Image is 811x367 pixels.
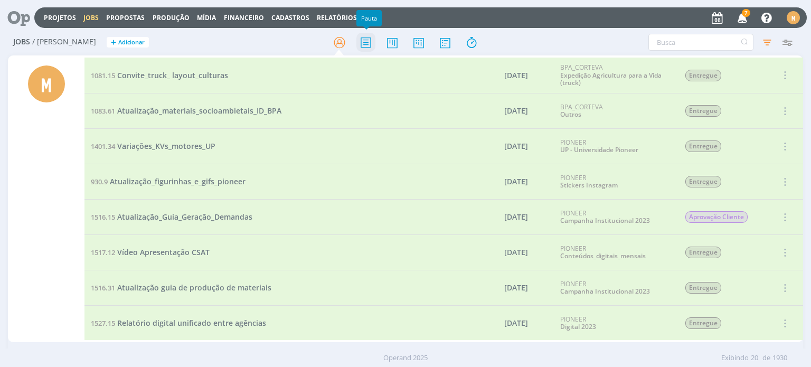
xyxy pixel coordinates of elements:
button: Cadastros [268,14,313,22]
a: 1527.15Relatório digital unificado entre agências [91,318,266,328]
span: 1083.61 [91,106,115,116]
a: Campanha Institucional 2023 [560,287,650,296]
span: 1081.15 [91,71,115,80]
span: + [111,37,116,48]
input: Busca [648,34,753,51]
span: 1527.15 [91,318,115,328]
div: Pauta [356,10,382,26]
button: 7 [731,8,752,27]
span: Aprovação Cliente [685,211,748,223]
div: [DATE] [504,72,528,79]
a: 1401.34Variações_KVs_motores_UP [91,141,215,151]
button: Financeiro [221,14,267,22]
button: M [786,8,800,27]
a: Conteúdos_digitais_mensais [560,251,646,260]
span: Relatório digital unificado entre agências [117,318,266,328]
a: UP - Universidade Pioneer [560,145,638,154]
span: 930.9 [91,177,108,186]
a: Expedição Agricultura para a Vida (truck) [560,71,662,87]
button: Mídia [194,14,219,22]
div: PIONEER [560,245,669,260]
span: / [PERSON_NAME] [32,37,96,46]
span: Variações_KVs_motores_UP [117,141,215,151]
div: PIONEER [560,139,669,154]
span: Propostas [106,13,145,22]
div: [DATE] [504,178,528,185]
a: Jobs [83,13,99,22]
div: [DATE] [504,107,528,115]
button: Projetos [41,14,79,22]
a: 1516.15Atualização_Guia_Geração_Demandas [91,212,252,222]
span: 7 [742,9,750,17]
span: Entregue [685,282,721,294]
span: Entregue [685,105,721,117]
div: [DATE] [504,319,528,327]
span: 20 [751,353,758,363]
a: Stickers Instagram [560,181,618,190]
a: Campanha Institucional 2023 [560,216,650,225]
a: Mídia [197,13,216,22]
span: Atualização_materiais_socioambietais_ID_BPA [117,106,281,116]
span: Entregue [685,140,721,152]
a: Relatórios [317,13,357,22]
div: PIONEER [560,316,669,331]
span: Entregue [685,70,721,81]
div: PIONEER [560,280,669,296]
span: Atualização_Guia_Geração_Demandas [117,212,252,222]
a: Produção [153,13,190,22]
div: BPA_CORTEVA [560,64,669,87]
div: M [787,11,800,24]
span: de [762,353,770,363]
span: 1516.31 [91,283,115,293]
span: 1930 [772,353,787,363]
span: 1401.34 [91,142,115,151]
span: Cadastros [271,13,309,22]
span: Exibindo [721,353,749,363]
div: BPA_CORTEVA [560,103,669,119]
a: 1083.61Atualização_materiais_socioambietais_ID_BPA [91,106,281,116]
div: [DATE] [504,284,528,291]
span: Vídeo Apresentação CSAT [117,247,210,257]
a: Digital 2023 [560,322,596,331]
button: +Adicionar [107,37,149,48]
div: [DATE] [504,143,528,150]
div: PIONEER [560,174,669,190]
span: Adicionar [118,39,145,46]
span: 1517.12 [91,248,115,257]
span: Entregue [685,317,721,329]
div: PIONEER [560,210,669,225]
button: Jobs [80,14,102,22]
div: [DATE] [504,249,528,256]
div: [DATE] [504,213,528,221]
a: 1516.31Atualização guia de produção de materiais [91,283,271,293]
a: 1517.12Vídeo Apresentação CSAT [91,247,210,257]
span: Jobs [13,37,30,46]
span: Entregue [685,247,721,258]
a: Projetos [44,13,76,22]
span: Entregue [685,176,721,187]
span: Convite_truck_ layout_culturas [117,70,228,80]
a: 930.9Atualização_figurinhas_e_gifs_pioneer [91,176,246,186]
button: Relatórios [314,14,360,22]
span: Atualização_figurinhas_e_gifs_pioneer [110,176,246,186]
button: Propostas [103,14,148,22]
a: 1081.15Convite_truck_ layout_culturas [91,70,228,80]
span: 1516.15 [91,212,115,222]
div: M [28,65,65,102]
a: Financeiro [224,13,264,22]
a: Outros [560,110,581,119]
button: Produção [149,14,193,22]
span: Atualização guia de produção de materiais [117,283,271,293]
